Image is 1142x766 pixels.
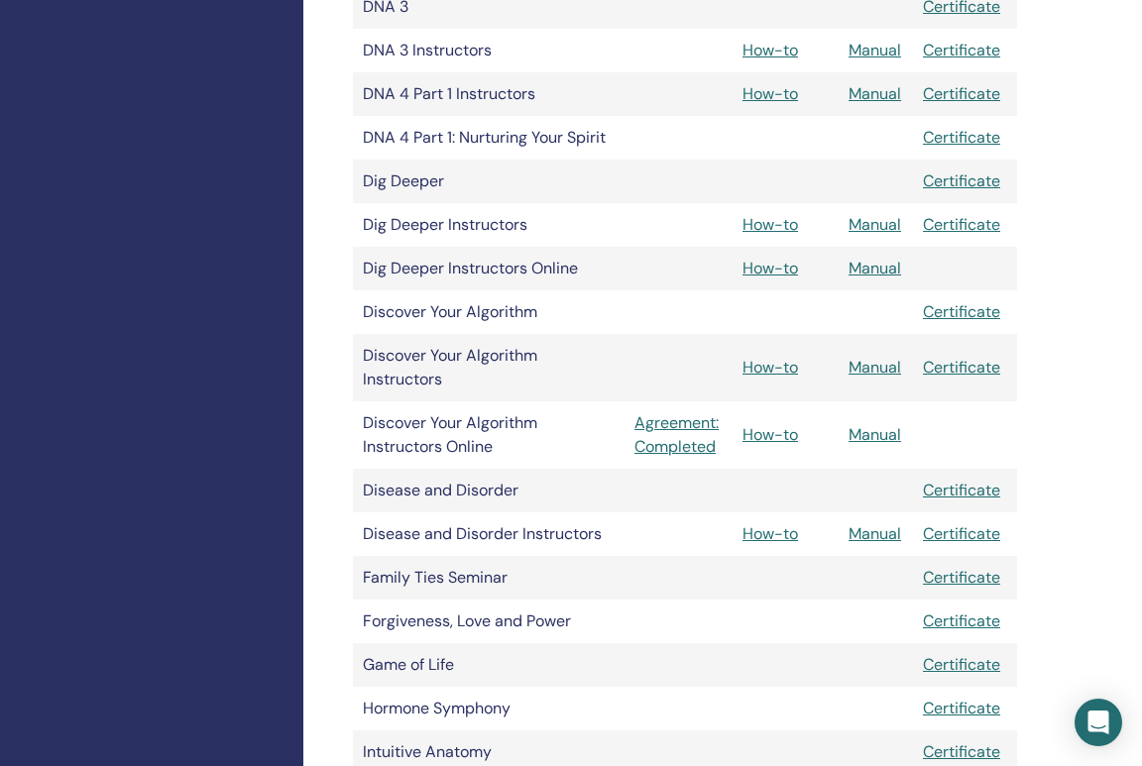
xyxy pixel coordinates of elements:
a: How-to [742,357,798,378]
a: Certificate [923,610,1000,631]
a: Manual [849,40,901,60]
td: Dig Deeper Instructors [353,203,625,247]
a: Certificate [923,214,1000,235]
td: Family Ties Seminar [353,556,625,600]
a: How-to [742,258,798,278]
td: Discover Your Algorithm Instructors Online [353,401,625,469]
td: Discover Your Algorithm Instructors [353,334,625,401]
a: Agreement: Completed [634,411,723,459]
td: Disease and Disorder [353,469,625,512]
a: How-to [742,523,798,544]
a: Manual [849,83,901,104]
a: Manual [849,357,901,378]
a: Certificate [923,40,1000,60]
a: How-to [742,83,798,104]
a: How-to [742,214,798,235]
div: Open Intercom Messenger [1075,699,1122,746]
a: How-to [742,40,798,60]
a: Certificate [923,523,1000,544]
td: Dig Deeper [353,160,625,203]
td: DNA 4 Part 1: Nurturing Your Spirit [353,116,625,160]
td: Discover Your Algorithm [353,290,625,334]
a: Certificate [923,567,1000,588]
a: Certificate [923,357,1000,378]
a: Manual [849,424,901,445]
a: Certificate [923,480,1000,500]
a: Certificate [923,301,1000,322]
a: Certificate [923,654,1000,675]
a: Certificate [923,83,1000,104]
td: Forgiveness, Love and Power [353,600,625,643]
a: How-to [742,424,798,445]
a: Manual [849,523,901,544]
td: DNA 3 Instructors [353,29,625,72]
a: Manual [849,258,901,278]
a: Manual [849,214,901,235]
td: Disease and Disorder Instructors [353,512,625,556]
td: Dig Deeper Instructors Online [353,247,625,290]
a: Certificate [923,127,1000,148]
td: Game of Life [353,643,625,687]
a: Certificate [923,698,1000,718]
td: DNA 4 Part 1 Instructors [353,72,625,116]
a: Certificate [923,170,1000,191]
a: Certificate [923,741,1000,762]
td: Hormone Symphony [353,687,625,730]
